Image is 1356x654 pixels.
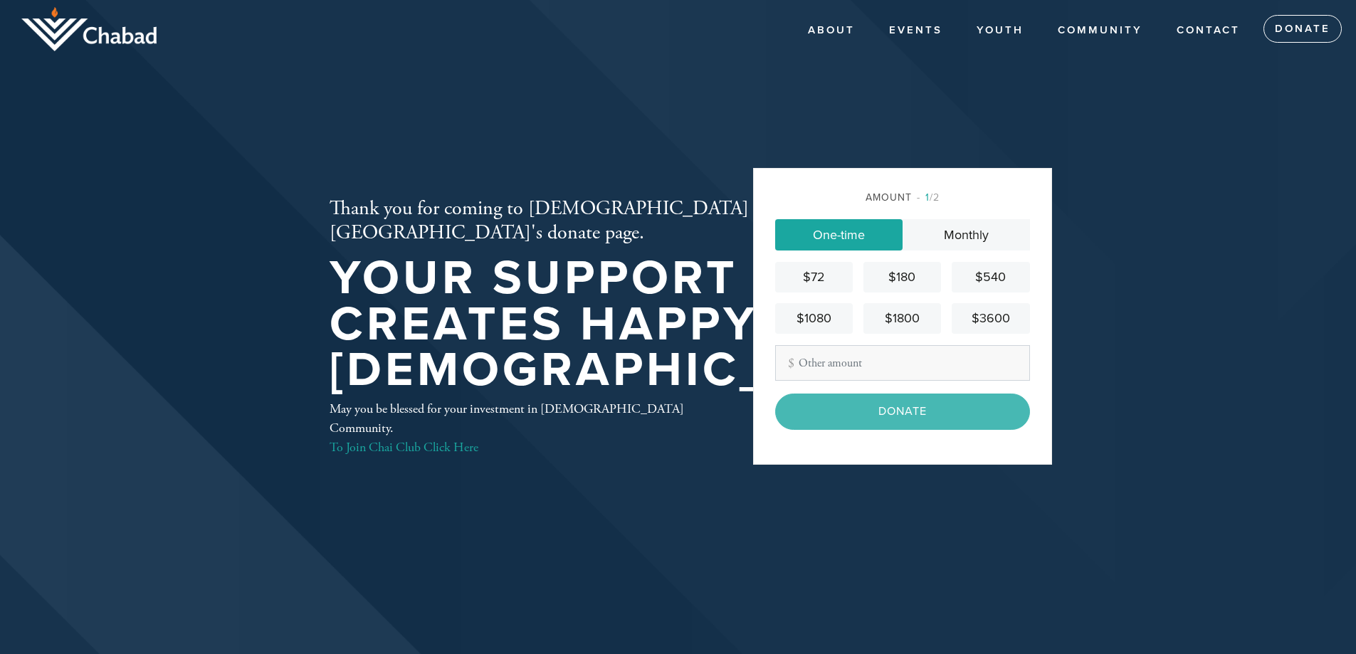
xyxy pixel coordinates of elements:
span: 1 [925,191,930,204]
a: One-time [775,219,903,250]
a: $180 [863,262,941,292]
a: COMMUNITY [1047,17,1153,44]
input: Other amount [775,345,1030,381]
a: $540 [952,262,1029,292]
h1: Your support creates happy [DEMOGRAPHIC_DATA]! [330,255,940,394]
h2: Thank you for coming to [DEMOGRAPHIC_DATA][GEOGRAPHIC_DATA]'s donate page. [330,197,940,245]
div: $1800 [869,309,935,328]
span: /2 [917,191,940,204]
img: logo_half.png [21,7,157,51]
a: To Join Chai Club Click Here [330,439,478,455]
div: $540 [957,268,1024,287]
a: Contact [1166,17,1251,44]
a: $1080 [775,303,853,334]
a: $72 [775,262,853,292]
div: $72 [781,268,847,287]
div: $180 [869,268,935,287]
a: Donate [1263,15,1342,43]
a: $3600 [952,303,1029,334]
a: About [797,17,866,44]
a: Monthly [903,219,1030,250]
a: $1800 [863,303,941,334]
div: $1080 [781,309,847,328]
div: $3600 [957,309,1024,328]
div: Amount [775,190,1030,205]
a: YOUTH [966,17,1034,44]
a: Events [878,17,953,44]
div: May you be blessed for your investment in [DEMOGRAPHIC_DATA] Community. [330,399,707,457]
